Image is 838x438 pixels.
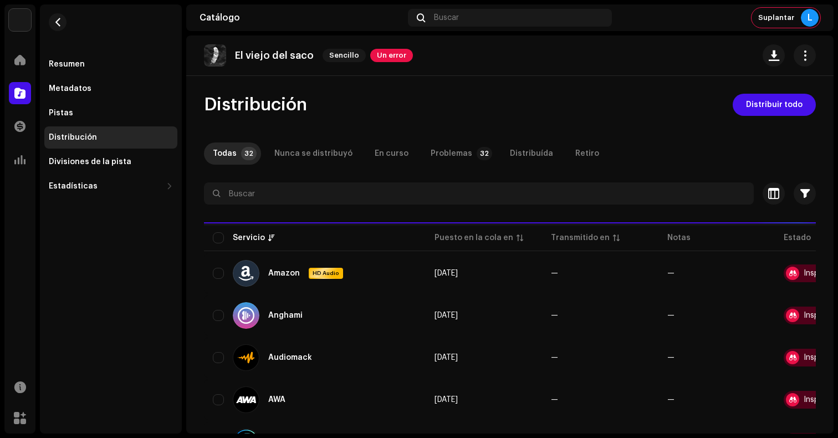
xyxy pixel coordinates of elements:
[235,50,314,62] p: El viejo del saco
[9,9,31,31] img: 78f3867b-a9d0-4b96-9959-d5e4a689f6cf
[241,147,257,160] p-badge: 32
[204,182,754,205] input: Buscar
[44,53,177,75] re-m-nav-item: Resumen
[268,269,300,277] div: Amazon
[310,269,342,277] span: HD Audio
[435,396,458,404] span: 8 oct 2025
[667,396,675,404] re-a-table-badge: —
[268,354,312,361] div: Audiomack
[268,312,303,319] div: Anghami
[370,49,413,62] span: Un error
[435,232,513,243] div: Puesto en la cola en
[551,232,610,243] div: Transmitido en
[204,44,226,67] img: bdadcb61-a582-484a-9773-ee1e23dd406a
[551,269,558,277] span: —
[49,109,73,118] div: Pistas
[551,354,558,361] span: —
[575,142,599,165] div: Retiro
[233,232,265,243] div: Servicio
[733,94,816,116] button: Distribuir todo
[435,354,458,361] span: 8 oct 2025
[667,269,675,277] re-a-table-badge: —
[667,354,675,361] re-a-table-badge: —
[746,94,803,116] span: Distribuir todo
[49,84,91,93] div: Metadatos
[477,147,492,160] p-badge: 32
[49,133,97,142] div: Distribución
[268,396,285,404] div: AWA
[431,142,472,165] div: Problemas
[323,49,366,62] span: Sencillo
[510,142,553,165] div: Distribuída
[801,9,819,27] div: L
[551,312,558,319] span: —
[204,94,307,116] span: Distribución
[551,396,558,404] span: —
[44,175,177,197] re-m-nav-dropdown: Estadísticas
[49,60,85,69] div: Resumen
[435,269,458,277] span: 8 oct 2025
[49,157,131,166] div: Divisiones de la pista
[667,312,675,319] re-a-table-badge: —
[435,312,458,319] span: 8 oct 2025
[49,182,98,191] div: Estadísticas
[44,151,177,173] re-m-nav-item: Divisiones de la pista
[44,78,177,100] re-m-nav-item: Metadatos
[200,13,403,22] div: Catálogo
[44,126,177,149] re-m-nav-item: Distribución
[375,142,408,165] div: En curso
[44,102,177,124] re-m-nav-item: Pistas
[274,142,352,165] div: Nunca se distribuyó
[213,142,237,165] div: Todas
[434,13,459,22] span: Buscar
[758,13,794,22] span: Suplantar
